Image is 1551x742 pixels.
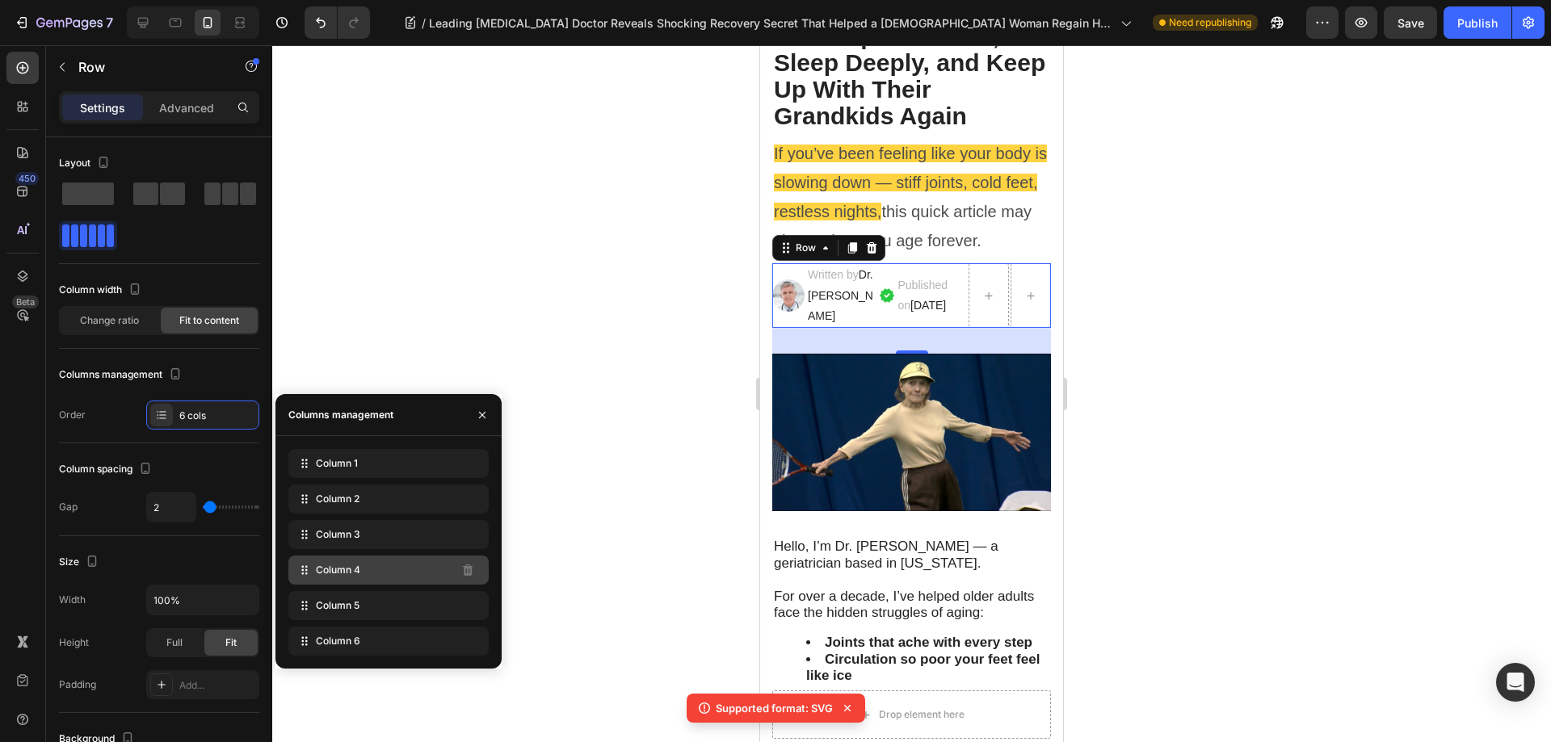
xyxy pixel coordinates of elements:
span: Fit [225,635,237,650]
span: Column 6 [316,634,360,648]
div: Open Intercom Messenger [1496,663,1535,702]
input: Auto [147,493,195,522]
span: Column 3 [316,527,360,542]
span: Column 1 [316,456,358,471]
p: Row [78,57,216,77]
div: Columns management [288,408,393,422]
div: Beta [12,296,39,308]
span: Full [166,635,183,650]
div: Columns management [59,364,185,386]
div: Publish [1457,15,1498,31]
div: 450 [15,172,39,185]
div: Layout [59,153,113,174]
iframe: Design area [760,45,1063,742]
button: Save [1384,6,1437,39]
p: Settings [80,99,125,116]
span: Column 2 [316,492,359,506]
div: Add... [179,678,255,693]
input: Auto [147,585,258,614]
span: / [422,15,426,31]
span: Column 4 [316,563,360,577]
div: Padding [59,677,96,692]
span: Column 5 [316,598,359,613]
div: Height [59,635,89,650]
p: Supported format: SVG [716,700,833,716]
div: Undo/Redo [305,6,370,39]
p: 7 [106,13,113,32]
div: Width [59,593,86,607]
div: 6 cols [179,409,255,423]
span: Change ratio [80,313,139,328]
div: Order [59,408,86,422]
div: Column width [59,279,145,301]
div: Column spacing [59,459,155,480]
button: 7 [6,6,120,39]
div: Gap [59,500,78,514]
div: Size [59,551,102,573]
span: Fit to content [179,313,239,328]
p: Advanced [159,99,214,116]
span: Save [1398,16,1424,30]
button: Publish [1444,6,1511,39]
span: Need republishing [1169,15,1251,30]
span: Leading [MEDICAL_DATA] Doctor Reveals Shocking Recovery Secret That Helped a [DEMOGRAPHIC_DATA] W... [429,15,1114,31]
